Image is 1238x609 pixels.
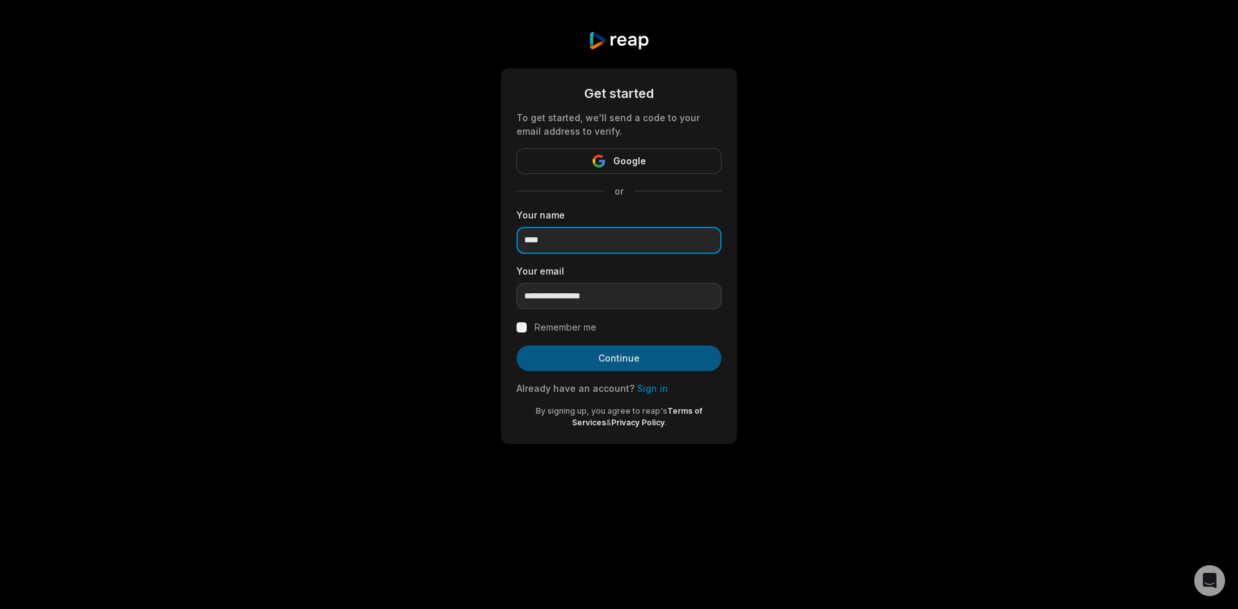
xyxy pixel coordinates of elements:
[665,418,667,427] span: .
[637,383,668,394] a: Sign in
[613,153,646,169] span: Google
[516,148,722,174] button: Google
[535,320,596,335] label: Remember me
[516,111,722,138] div: To get started, we'll send a code to your email address to verify.
[1194,565,1225,596] div: Open Intercom Messenger
[516,208,722,222] label: Your name
[611,418,665,427] a: Privacy Policy
[516,383,634,394] span: Already have an account?
[516,264,722,278] label: Your email
[536,406,667,416] span: By signing up, you agree to reap's
[516,345,722,371] button: Continue
[604,184,634,198] span: or
[606,418,611,427] span: &
[588,31,649,50] img: reap
[516,84,722,103] div: Get started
